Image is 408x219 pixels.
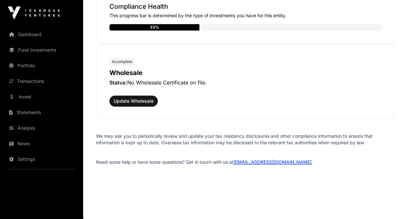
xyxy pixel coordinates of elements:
p: This progress bar is determined by the type of investments you have for this entity. [109,12,382,19]
a: Dashboard [5,27,78,42]
span: Incomplete [112,59,132,64]
a: News [5,136,78,151]
span: Status: [109,79,127,86]
a: Statements [5,105,78,120]
button: Update Wholesale [109,96,158,107]
p: No Wholesale Certificate on file. [109,79,382,86]
p: Wholesale [109,68,382,77]
div: 33% [150,24,159,31]
p: Compliance Health [109,2,382,11]
a: Invest [5,90,78,104]
a: Portfolio [5,58,78,73]
p: We may ask you to periodically review and update your tax residency disclosures and other complia... [96,133,395,146]
iframe: Chat Widget [376,188,408,219]
span: Update Wholesale [114,98,154,104]
p: Need some help or have some questions? Get in touch with us at [96,159,395,165]
a: Transactions [5,74,78,88]
a: Analysis [5,121,78,135]
a: Fund Investments [5,43,78,57]
a: [EMAIL_ADDRESS][DOMAIN_NAME] [233,159,312,165]
img: Icehouse Ventures Logo [8,6,60,19]
a: Settings [5,152,78,166]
